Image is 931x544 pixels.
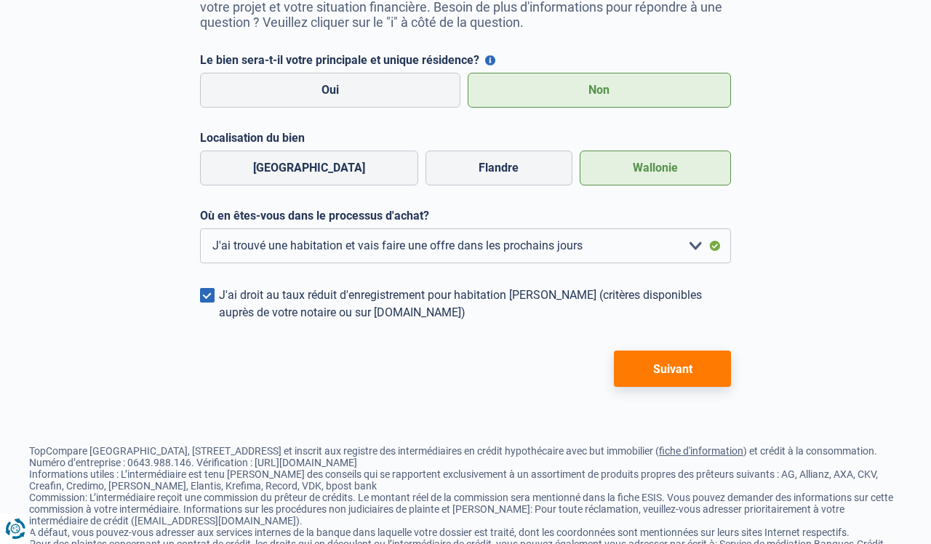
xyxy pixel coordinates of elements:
[425,151,572,185] label: Flandre
[200,131,731,145] label: Localisation du bien
[468,73,732,108] label: Non
[200,53,731,67] label: Le bien sera-t-il votre principale et unique résidence?
[200,151,418,185] label: [GEOGRAPHIC_DATA]
[614,351,731,387] button: Suivant
[200,73,460,108] label: Oui
[200,209,731,223] label: Où en êtes-vous dans le processus d'achat?
[485,55,495,65] button: Le bien sera-t-il votre principale et unique résidence?
[580,151,731,185] label: Wallonie
[659,445,743,457] a: fiche d'information
[219,287,731,321] div: J'ai droit au taux réduit d'enregistrement pour habitation [PERSON_NAME] (critères disponibles au...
